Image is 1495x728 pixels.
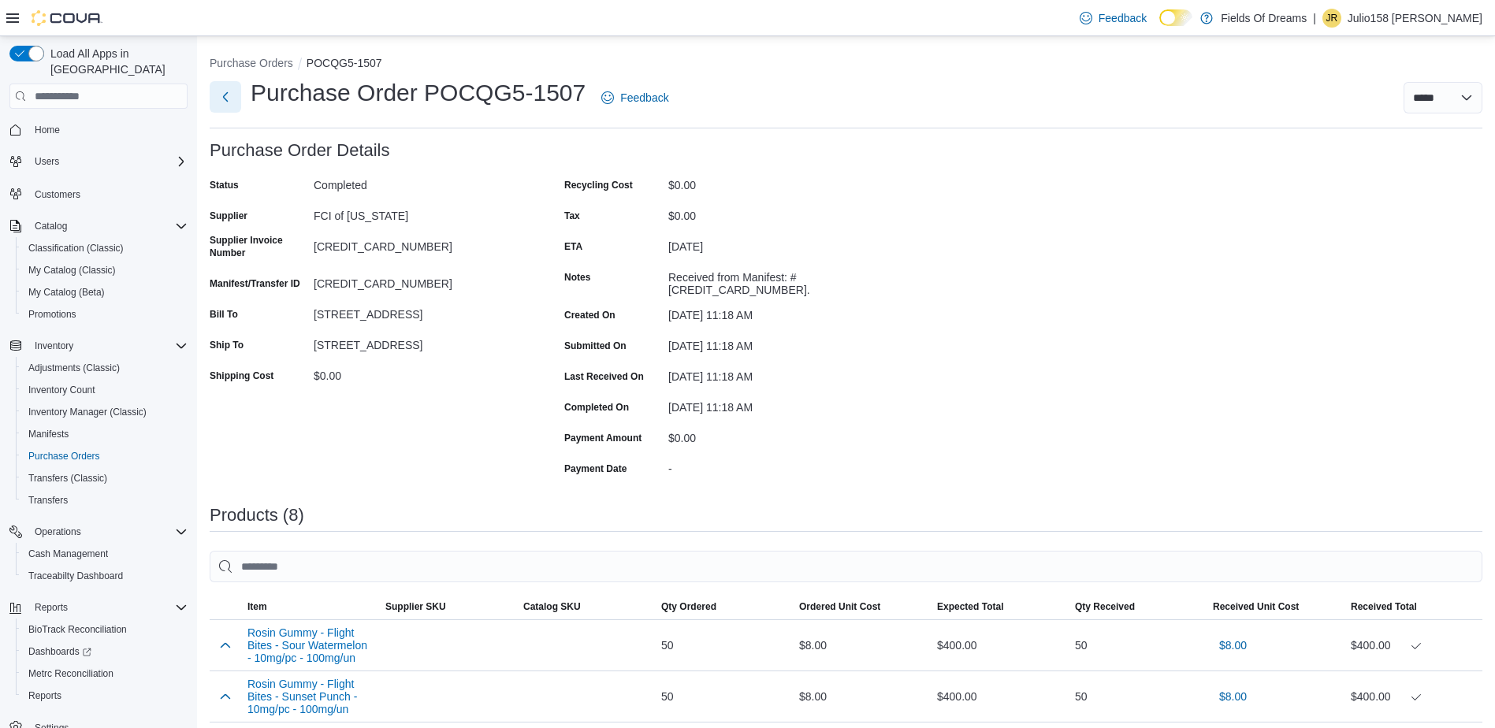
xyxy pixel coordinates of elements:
p: Fields Of Dreams [1221,9,1307,28]
button: Classification (Classic) [16,237,194,259]
a: Home [28,121,66,139]
button: Operations [3,521,194,543]
div: [DATE] [668,234,880,253]
button: Purchase Orders [210,57,293,69]
div: FCI of [US_STATE] [314,203,525,222]
button: $8.00 [1213,630,1253,661]
button: Promotions [16,303,194,325]
a: My Catalog (Beta) [22,283,111,302]
div: $400.00 [1351,687,1476,706]
label: Notes [564,271,590,284]
span: Metrc Reconciliation [28,667,113,680]
button: Inventory [28,336,80,355]
label: Payment Amount [564,432,642,444]
button: Purchase Orders [16,445,194,467]
span: BioTrack Reconciliation [22,620,188,639]
p: Julio158 [PERSON_NAME] [1348,9,1482,28]
span: Transfers [22,491,188,510]
span: Qty Received [1075,600,1135,613]
a: Inventory Count [22,381,102,399]
span: Inventory Manager (Classic) [22,403,188,422]
button: Reports [28,598,74,617]
a: Traceabilty Dashboard [22,566,129,585]
span: Reports [28,689,61,702]
span: My Catalog (Classic) [28,264,116,277]
p: | [1313,9,1316,28]
button: Traceabilty Dashboard [16,565,194,587]
button: Transfers (Classic) [16,467,194,489]
span: Qty Ordered [661,600,716,613]
span: My Catalog (Beta) [28,286,105,299]
button: Operations [28,522,87,541]
label: Completed On [564,401,629,414]
a: Transfers [22,491,74,510]
span: Promotions [28,308,76,321]
button: My Catalog (Beta) [16,281,194,303]
button: Users [3,150,194,173]
span: Metrc Reconciliation [22,664,188,683]
span: Dashboards [22,642,188,661]
label: Created On [564,309,615,321]
label: Shipping Cost [210,370,273,382]
nav: An example of EuiBreadcrumbs [210,55,1482,74]
span: Purchase Orders [28,450,100,462]
button: Catalog [3,215,194,237]
span: Users [35,155,59,168]
button: Supplier SKU [379,594,517,619]
button: Customers [3,182,194,205]
label: Supplier [210,210,247,222]
span: Catalog SKU [523,600,581,613]
div: 50 [1069,630,1207,661]
span: Customers [28,184,188,203]
div: $400.00 [931,630,1069,661]
button: Received Unit Cost [1207,594,1344,619]
a: Promotions [22,305,83,324]
span: Transfers [28,494,68,507]
span: Reports [22,686,188,705]
a: Metrc Reconciliation [22,664,120,683]
div: [STREET_ADDRESS] [314,302,525,321]
button: Expected Total [931,594,1069,619]
span: Inventory Manager (Classic) [28,406,147,418]
button: Catalog SKU [517,594,655,619]
div: $0.00 [668,425,880,444]
a: Cash Management [22,544,114,563]
button: BioTrack Reconciliation [16,618,194,641]
a: Purchase Orders [22,447,106,466]
span: Reports [35,601,68,614]
span: Transfers (Classic) [28,472,107,485]
button: Inventory Manager (Classic) [16,401,194,423]
span: Inventory Count [22,381,188,399]
div: $400.00 [1351,636,1476,655]
div: [CREDIT_CARD_NUMBER] [314,271,525,290]
button: Qty Ordered [655,594,793,619]
img: Cova [32,10,102,26]
span: Users [28,152,188,171]
label: Payment Date [564,462,627,475]
span: Dark Mode [1159,26,1160,27]
div: [DATE] 11:18 AM [668,364,880,383]
button: Reports [16,685,194,707]
span: Expected Total [937,600,1003,613]
a: Manifests [22,425,75,444]
div: 50 [1069,681,1207,712]
span: Dashboards [28,645,91,658]
span: $8.00 [1219,637,1247,653]
a: Feedback [1073,2,1153,34]
label: Last Received On [564,370,644,383]
button: Manifests [16,423,194,445]
span: Transfers (Classic) [22,469,188,488]
input: Dark Mode [1159,9,1192,26]
span: Load All Apps in [GEOGRAPHIC_DATA] [44,46,188,77]
span: Received Unit Cost [1213,600,1299,613]
button: Rosin Gummy - Flight Bites - Sour Watermelon - 10mg/pc - 100mg/un [247,626,373,664]
a: Reports [22,686,68,705]
button: POCQG5-1507 [307,57,382,69]
label: Manifest/Transfer ID [210,277,300,290]
button: Users [28,152,65,171]
label: Ship To [210,339,244,351]
button: My Catalog (Classic) [16,259,194,281]
label: Status [210,179,239,191]
button: Home [3,118,194,141]
span: Item [247,600,267,613]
